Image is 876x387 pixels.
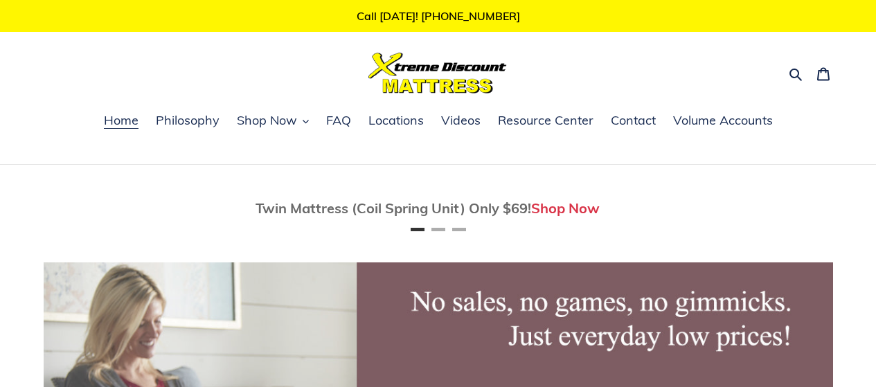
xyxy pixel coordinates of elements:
[319,111,358,132] a: FAQ
[604,111,663,132] a: Contact
[452,228,466,231] button: Page 3
[441,112,481,129] span: Videos
[361,111,431,132] a: Locations
[104,112,138,129] span: Home
[666,111,780,132] a: Volume Accounts
[434,111,488,132] a: Videos
[411,228,424,231] button: Page 1
[156,112,220,129] span: Philosophy
[611,112,656,129] span: Contact
[431,228,445,231] button: Page 2
[326,112,351,129] span: FAQ
[230,111,316,132] button: Shop Now
[256,199,531,217] span: Twin Mattress (Coil Spring Unit) Only $69!
[531,199,600,217] a: Shop Now
[368,112,424,129] span: Locations
[237,112,297,129] span: Shop Now
[491,111,600,132] a: Resource Center
[673,112,773,129] span: Volume Accounts
[97,111,145,132] a: Home
[149,111,226,132] a: Philosophy
[498,112,593,129] span: Resource Center
[368,53,507,93] img: Xtreme Discount Mattress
